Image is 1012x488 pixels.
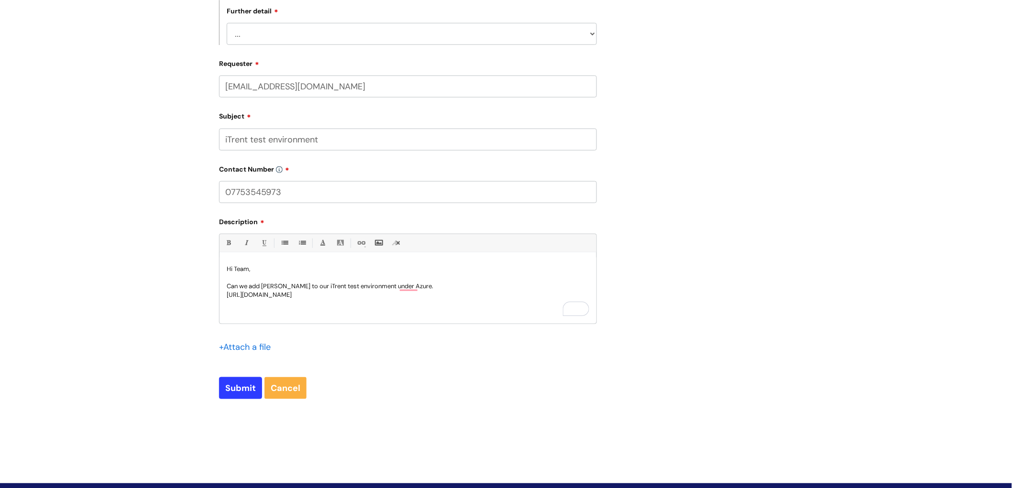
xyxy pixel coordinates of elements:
a: Font Color [317,237,329,249]
a: Remove formatting (Ctrl-\) [390,237,402,249]
div: Attach a file [219,339,276,355]
a: Italic (Ctrl-I) [240,237,252,249]
a: Underline(Ctrl-U) [258,237,270,249]
a: Back Color [334,237,346,249]
div: To enrich screen reader interactions, please activate Accessibility in Grammarly extension settings [220,258,596,324]
a: Insert Image... [373,237,385,249]
a: 1. Ordered List (Ctrl-Shift-8) [296,237,308,249]
label: Further detail [227,6,278,15]
p: [URL][DOMAIN_NAME] [227,291,589,299]
span: + [219,341,223,353]
p: Hi Team, [227,265,589,273]
a: Cancel [264,377,307,399]
input: Email [219,76,597,98]
label: Contact Number [219,162,597,174]
a: • Unordered List (Ctrl-Shift-7) [278,237,290,249]
a: Bold (Ctrl-B) [222,237,234,249]
label: Description [219,215,597,226]
label: Subject [219,109,597,120]
a: Link [355,237,367,249]
input: Submit [219,377,262,399]
label: Requester [219,56,597,68]
p: Can we add [PERSON_NAME] to our iTrent test environment under Azure. [227,282,589,291]
img: info-icon.svg [276,166,283,173]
